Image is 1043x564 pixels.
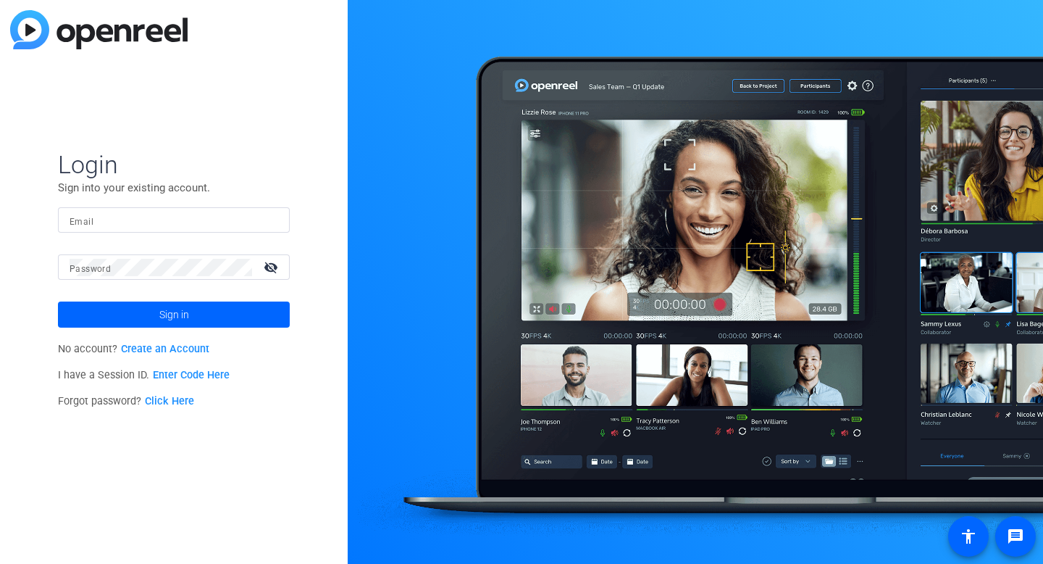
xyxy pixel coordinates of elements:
mat-icon: accessibility [960,528,977,545]
span: I have a Session ID. [58,369,230,381]
input: Enter Email Address [70,212,278,229]
span: Login [58,149,290,180]
mat-icon: visibility_off [255,257,290,278]
span: Sign in [159,296,189,333]
a: Click Here [145,395,194,407]
mat-label: Email [70,217,93,227]
mat-label: Password [70,264,111,274]
mat-icon: message [1007,528,1024,545]
p: Sign into your existing account. [58,180,290,196]
a: Create an Account [121,343,209,355]
button: Sign in [58,302,290,328]
span: Forgot password? [58,395,194,407]
a: Enter Code Here [153,369,230,381]
img: blue-gradient.svg [10,10,188,49]
span: No account? [58,343,209,355]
